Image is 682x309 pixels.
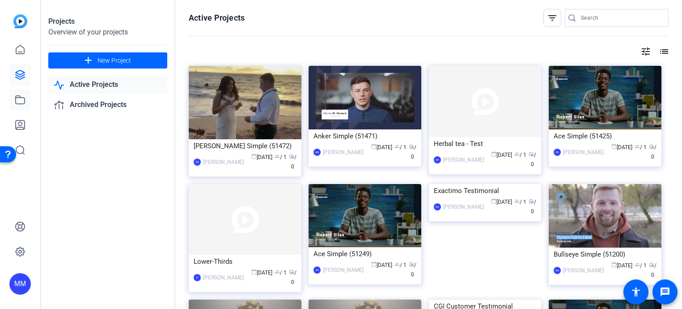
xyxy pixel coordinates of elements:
span: radio [529,151,534,157]
span: / 1 [514,152,526,158]
span: [DATE] [251,270,272,276]
div: DB [194,159,201,166]
div: AW [434,203,441,210]
span: [DATE] [371,262,392,268]
div: DB [313,266,321,274]
div: AW [554,267,561,274]
span: radio [289,154,294,159]
span: [DATE] [491,152,512,158]
div: [PERSON_NAME] [323,148,364,157]
mat-icon: list [658,46,669,57]
button: New Project [48,52,167,69]
span: / 1 [275,270,287,276]
span: radio [649,144,654,149]
span: / 0 [289,270,297,285]
div: Ace Simple (51425) [554,129,657,143]
div: DB [434,156,441,163]
span: [DATE] [371,144,392,150]
span: calendar_today [491,198,496,204]
div: MM [313,149,321,156]
span: / 0 [409,262,416,278]
span: / 0 [529,152,536,167]
div: Overview of your projects [48,27,167,38]
span: group [394,262,400,267]
div: Ace Simple (51249) [313,247,416,261]
span: / 1 [635,262,647,269]
span: / 0 [409,144,416,160]
span: [DATE] [611,262,632,269]
span: [DATE] [611,144,632,150]
mat-icon: message [660,287,670,297]
div: Anker Simple (51471) [313,129,416,143]
span: group [635,262,640,267]
span: [DATE] [491,199,512,205]
div: [PERSON_NAME] [203,273,244,282]
mat-icon: tune [640,46,651,57]
span: / 1 [394,144,407,150]
span: / 0 [649,262,657,278]
div: Herbal tea - Test [434,137,537,150]
span: calendar_today [491,151,496,157]
span: calendar_today [611,262,617,267]
div: [PERSON_NAME] [323,266,364,275]
div: Exactimo Testimonial [434,184,537,197]
span: [DATE] [251,154,272,160]
span: radio [529,198,534,204]
div: Bullseye Simple (51200) [554,248,657,261]
span: / 1 [514,199,526,205]
h1: Active Projects [189,13,245,23]
span: / 1 [275,154,287,160]
div: [PERSON_NAME] [563,148,604,157]
span: radio [289,269,294,275]
span: / 0 [529,199,536,215]
a: Active Projects [48,76,167,94]
span: New Project [97,56,131,65]
span: calendar_today [371,144,377,149]
mat-icon: add [83,55,94,66]
div: DB [554,149,561,156]
div: [PERSON_NAME] [203,158,244,167]
span: / 1 [394,262,407,268]
span: radio [409,144,414,149]
div: Projects [48,16,167,27]
span: group [394,144,400,149]
div: [PERSON_NAME] Simple (51472) [194,139,297,153]
span: calendar_today [371,262,377,267]
div: Lower-Thirds [194,255,297,268]
span: / 1 [635,144,647,150]
span: calendar_today [251,269,257,275]
div: IP [194,274,201,281]
a: Archived Projects [48,96,167,114]
input: Search [581,13,661,23]
mat-icon: accessibility [631,287,641,297]
div: [PERSON_NAME] [443,202,484,211]
span: radio [409,262,414,267]
span: group [635,144,640,149]
span: group [275,269,280,275]
span: radio [649,262,654,267]
span: group [275,154,280,159]
span: calendar_today [251,154,257,159]
img: blue-gradient.svg [13,14,27,28]
span: group [514,151,520,157]
span: / 0 [289,154,297,170]
div: [PERSON_NAME] [443,155,484,164]
div: [PERSON_NAME] [563,266,604,275]
mat-icon: filter_list [547,13,558,23]
div: MM [9,273,31,295]
span: calendar_today [611,144,617,149]
span: / 0 [649,144,657,160]
span: group [514,198,520,204]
